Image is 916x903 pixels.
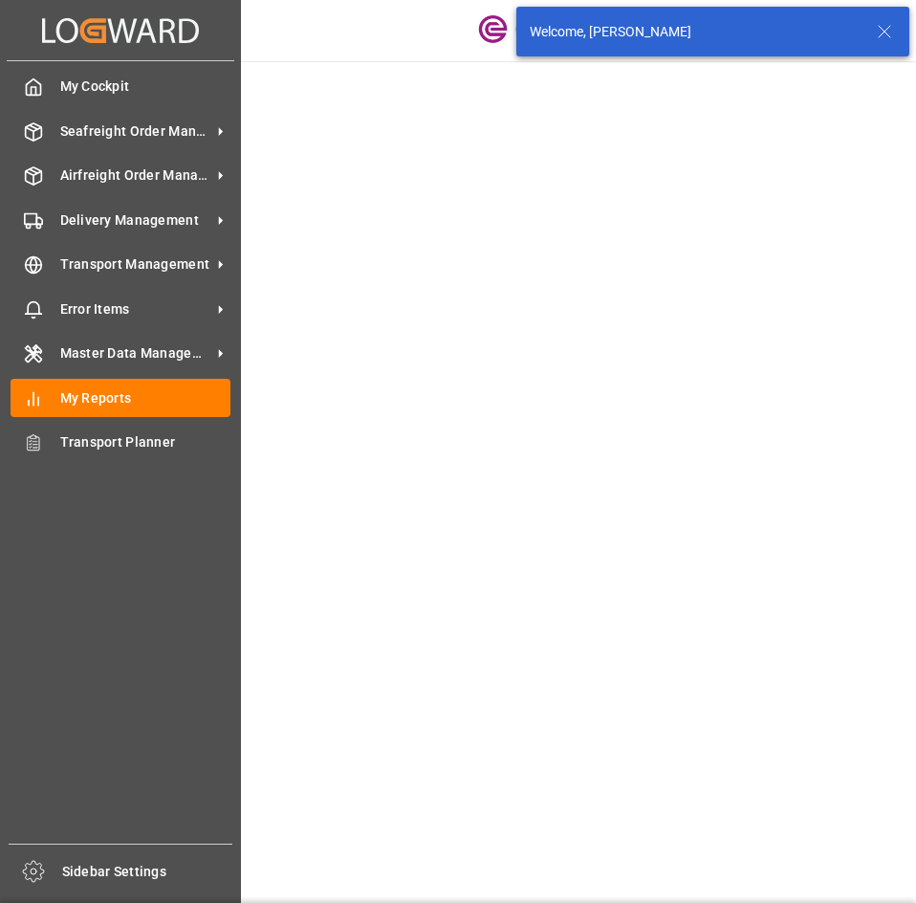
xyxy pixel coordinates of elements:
span: Error Items [60,299,211,319]
img: Evonik-brand-mark-Deep-Purple-RGB.jpeg_1700498283.jpeg [478,14,602,48]
span: Master Data Management [60,343,211,363]
span: Transport Management [60,254,211,275]
span: Transport Planner [60,432,231,452]
span: Airfreight Order Management [60,165,211,186]
span: My Cockpit [60,77,231,97]
a: My Cockpit [11,68,230,105]
a: Transport Planner [11,424,230,461]
span: Seafreight Order Management [60,121,211,142]
span: Sidebar Settings [62,862,233,882]
div: Welcome, [PERSON_NAME] [530,22,859,42]
span: My Reports [60,388,231,408]
a: My Reports [11,379,230,416]
span: Delivery Management [60,210,211,231]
